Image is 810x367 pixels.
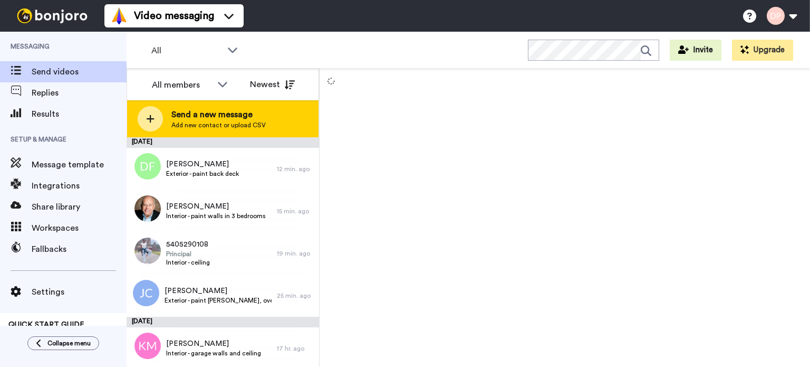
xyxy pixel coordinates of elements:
[32,65,127,78] span: Send videos
[32,243,127,256] span: Fallbacks
[151,44,222,57] span: All
[277,165,314,173] div: 12 min. ago
[134,8,214,23] span: Video messaging
[165,296,272,305] span: Exterior - paint [PERSON_NAME], overhangs of window frames. Deck re-stained
[171,121,266,129] span: Add new contact or upload CSV
[127,137,319,148] div: [DATE]
[32,87,127,99] span: Replies
[8,321,84,328] span: QUICK START GUIDE
[166,239,210,250] span: 5405290108
[134,195,161,222] img: 833e71ee-4ce6-4d76-a3ff-aff2a2f4b7e9.jpg
[166,258,210,267] span: Interior - ceiling
[166,212,266,220] span: Interior - paint walls in 3 bedrooms
[166,338,261,349] span: [PERSON_NAME]
[13,8,92,23] img: bj-logo-header-white.svg
[47,339,91,347] span: Collapse menu
[111,7,128,24] img: vm-color.svg
[277,344,314,353] div: 17 hr. ago
[166,159,239,170] span: [PERSON_NAME]
[32,222,127,234] span: Workspaces
[242,74,303,95] button: Newest
[277,291,314,300] div: 25 min. ago
[166,349,261,357] span: Interior - garage walls and ceiling
[732,40,793,61] button: Upgrade
[134,333,161,359] img: km.png
[165,286,272,296] span: [PERSON_NAME]
[152,79,212,91] div: All members
[27,336,99,350] button: Collapse menu
[127,317,319,327] div: [DATE]
[134,153,161,180] img: df.png
[32,180,127,192] span: Integrations
[134,238,161,264] img: 98bb060d-4b55-4bd1-aa18-f7526a177d76.jpg
[277,249,314,258] div: 19 min. ago
[32,201,127,213] span: Share library
[171,108,266,121] span: Send a new message
[32,158,127,171] span: Message template
[670,40,721,61] button: Invite
[166,201,266,212] span: [PERSON_NAME]
[32,286,127,298] span: Settings
[133,280,159,306] img: jc.png
[277,207,314,215] div: 15 min. ago
[166,250,210,258] span: Principal
[32,108,127,120] span: Results
[166,170,239,178] span: Exterior - paint back deck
